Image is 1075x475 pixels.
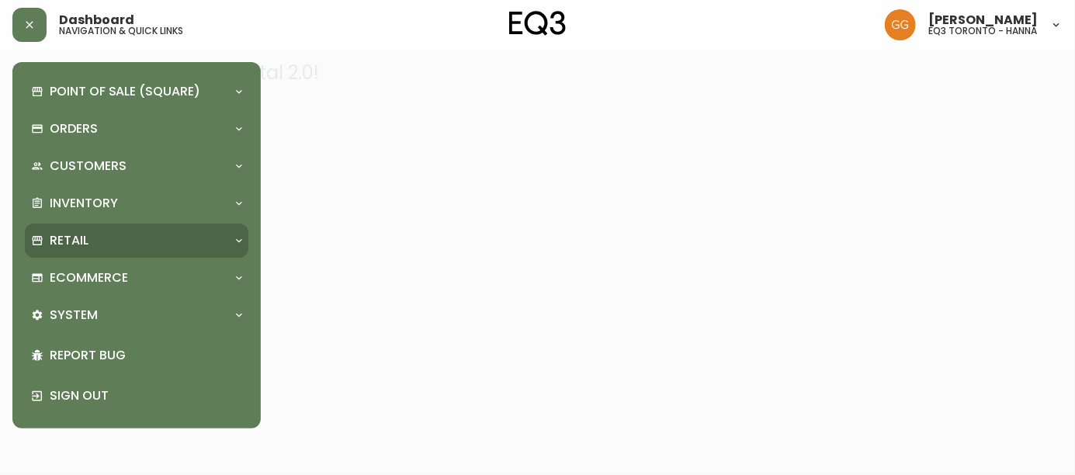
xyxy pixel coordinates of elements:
[25,376,248,416] div: Sign Out
[50,307,98,324] p: System
[25,224,248,258] div: Retail
[59,14,134,26] span: Dashboard
[50,387,242,404] p: Sign Out
[25,186,248,220] div: Inventory
[50,347,242,364] p: Report Bug
[50,83,200,100] p: Point of Sale (Square)
[509,11,567,36] img: logo
[25,112,248,146] div: Orders
[928,26,1037,36] h5: eq3 toronto - hanna
[59,26,183,36] h5: navigation & quick links
[25,261,248,295] div: Ecommerce
[50,158,127,175] p: Customers
[50,120,98,137] p: Orders
[25,298,248,332] div: System
[25,335,248,376] div: Report Bug
[885,9,916,40] img: dbfc93a9366efef7dcc9a31eef4d00a7
[25,149,248,183] div: Customers
[50,195,118,212] p: Inventory
[50,269,128,286] p: Ecommerce
[928,14,1038,26] span: [PERSON_NAME]
[50,232,88,249] p: Retail
[25,75,248,109] div: Point of Sale (Square)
